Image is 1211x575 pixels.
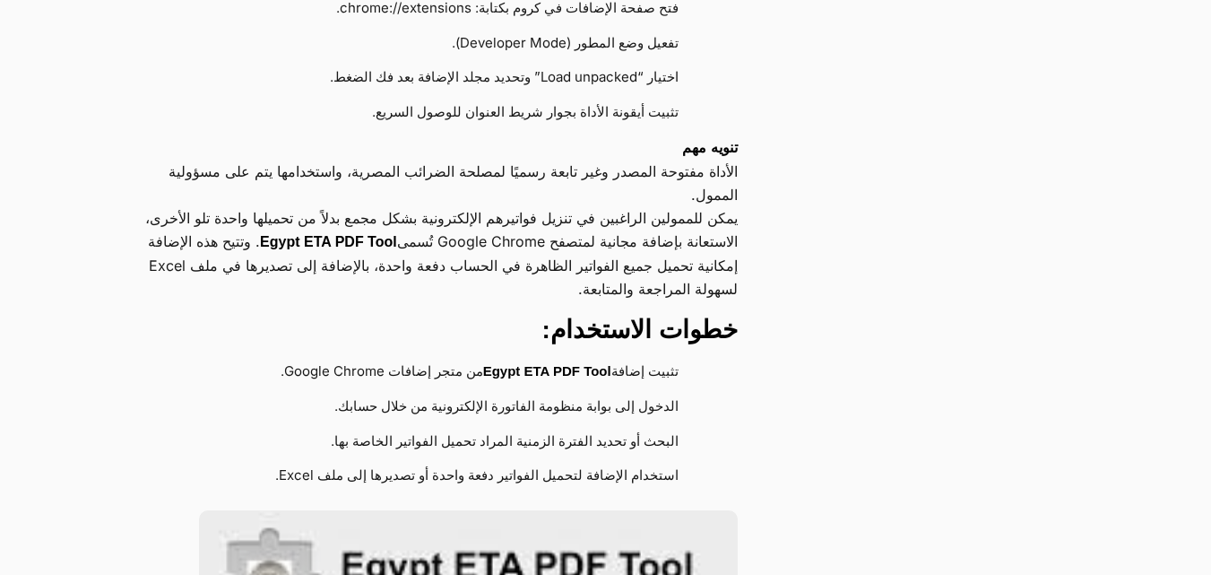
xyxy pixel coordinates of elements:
li: تثبيت أيقونة الأداة بجوار شريط العنوان للوصول السريع. [152,96,702,131]
h3: خطوات الاستخدام: [134,314,738,346]
strong: تنويه مهم [682,140,737,155]
strong: Egypt ETA PDF Tool [483,363,611,379]
strong: Egypt ETA PDF Tool [260,234,397,249]
li: تثبيت إضافة من متجر إضافات Google Chrome. [152,355,702,390]
li: اختيار “Load unpacked” وتحديد مجلد الإضافة بعد فك الضغط. [152,61,702,96]
p: يمكن للممولين الراغبين في تنزيل فواتيرهم الإلكترونية بشكل مجمع بدلاً من تحميلها واحدة تلو الأخرى،... [134,206,738,301]
p: الأداة مفتوحة المصدر وغير تابعة رسميًا لمصلحة الضرائب المصرية، واستخدامها يتم على مسؤولية الممول. [134,135,738,206]
li: البحث أو تحديد الفترة الزمنية المراد تحميل الفواتير الخاصة بها. [152,425,702,460]
li: استخدام الإضافة لتحميل الفواتير دفعة واحدة أو تصديرها إلى ملف Excel. [152,459,702,494]
li: تفعيل وضع المطور (Developer Mode). [152,27,702,62]
li: الدخول إلى بوابة منظومة الفاتورة الإلكترونية من خلال حسابك. [152,390,702,425]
